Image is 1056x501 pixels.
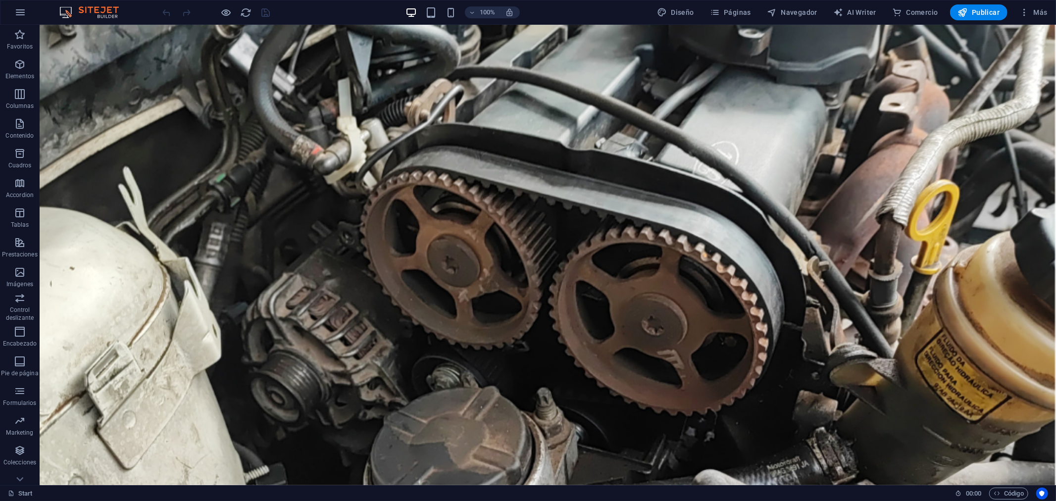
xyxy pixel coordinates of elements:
i: Al redimensionar, ajustar el nivel de zoom automáticamente para ajustarse al dispositivo elegido. [505,8,514,17]
p: Favoritos [7,43,33,50]
button: Usercentrics [1036,488,1048,500]
button: Más [1015,4,1052,20]
p: Contenido [5,132,34,140]
span: Páginas [710,7,751,17]
img: Editor Logo [57,6,131,18]
p: Cuadros [8,161,32,169]
button: reload [240,6,252,18]
h6: 100% [480,6,496,18]
p: Elementos [5,72,34,80]
p: Imágenes [6,280,33,288]
p: Encabezado [3,340,37,348]
p: Marketing [6,429,33,437]
span: Publicar [958,7,1000,17]
i: Volver a cargar página [241,7,252,18]
h6: Tiempo de la sesión [955,488,982,500]
button: AI Writer [829,4,880,20]
p: Accordion [6,191,34,199]
span: Diseño [657,7,694,17]
p: Pie de página [1,369,38,377]
span: AI Writer [833,7,876,17]
p: Columnas [6,102,34,110]
span: Navegador [767,7,817,17]
span: Más [1019,7,1048,17]
p: Formularios [3,399,36,407]
span: Comercio [892,7,938,17]
p: Prestaciones [2,250,37,258]
div: Diseño (Ctrl+Alt+Y) [653,4,698,20]
button: Código [989,488,1028,500]
p: Tablas [11,221,29,229]
button: Publicar [950,4,1008,20]
span: : [973,490,974,497]
button: Comercio [888,4,942,20]
span: Código [994,488,1024,500]
a: Haz clic para cancelar la selección y doble clic para abrir páginas [8,488,33,500]
button: Diseño [653,4,698,20]
span: 00 00 [966,488,981,500]
button: Navegador [763,4,821,20]
button: Páginas [706,4,755,20]
p: Colecciones [3,458,36,466]
button: 100% [465,6,500,18]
